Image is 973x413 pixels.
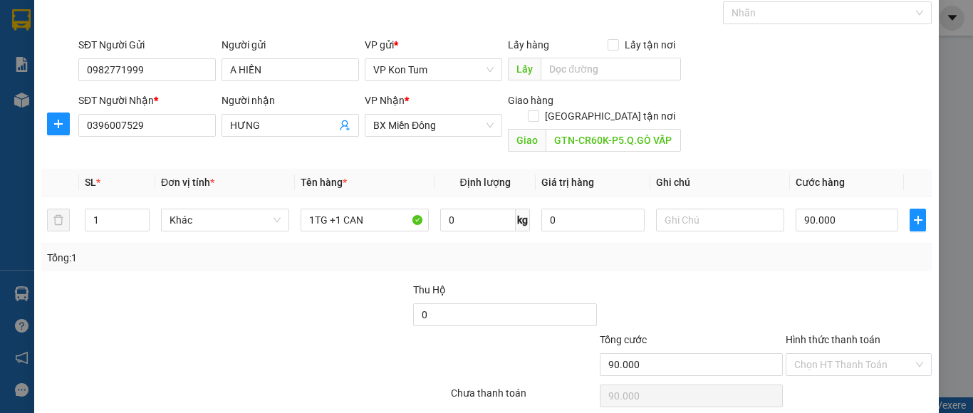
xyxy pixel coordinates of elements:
[78,37,216,53] div: SĐT Người Gửi
[508,39,549,51] span: Lấy hàng
[541,177,594,188] span: Giá trị hàng
[122,12,236,46] div: VP [PERSON_NAME]
[222,93,359,108] div: Người nhận
[12,63,112,83] div: 0905766188
[122,83,219,133] span: GTN-CR 50K -Q10
[339,120,350,131] span: user-add
[600,334,647,345] span: Tổng cước
[12,14,34,28] span: Gửi:
[122,91,142,106] span: DĐ:
[222,37,359,53] div: Người gửi
[796,177,845,188] span: Cước hàng
[301,209,429,231] input: VD: Bàn, Ghế
[48,118,69,130] span: plus
[910,209,926,231] button: plus
[910,214,925,226] span: plus
[12,12,112,46] div: VP Kon Tum
[786,334,880,345] label: Hình thức thanh toán
[170,209,281,231] span: Khác
[47,113,70,135] button: plus
[541,58,681,80] input: Dọc đường
[85,177,96,188] span: SL
[47,209,70,231] button: delete
[650,169,790,197] th: Ghi chú
[619,37,681,53] span: Lấy tận nơi
[539,108,681,124] span: [GEOGRAPHIC_DATA] tận nơi
[301,177,347,188] span: Tên hàng
[516,209,530,231] span: kg
[12,46,112,63] div: CHÍNH
[508,95,553,106] span: Giao hàng
[122,63,236,83] div: 0905766199
[78,93,216,108] div: SĐT Người Nhận
[546,129,681,152] input: Dọc đường
[656,209,784,231] input: Ghi Chú
[365,37,502,53] div: VP gửi
[459,177,510,188] span: Định lượng
[365,95,405,106] span: VP Nhận
[508,58,541,80] span: Lấy
[373,115,494,136] span: BX Miền Đông
[122,14,156,28] span: Nhận:
[541,209,644,231] input: 0
[508,129,546,152] span: Giao
[449,385,598,410] div: Chưa thanh toán
[161,177,214,188] span: Đơn vị tính
[122,46,236,63] div: XUÂN
[413,284,446,296] span: Thu Hộ
[373,59,494,80] span: VP Kon Tum
[47,250,377,266] div: Tổng: 1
